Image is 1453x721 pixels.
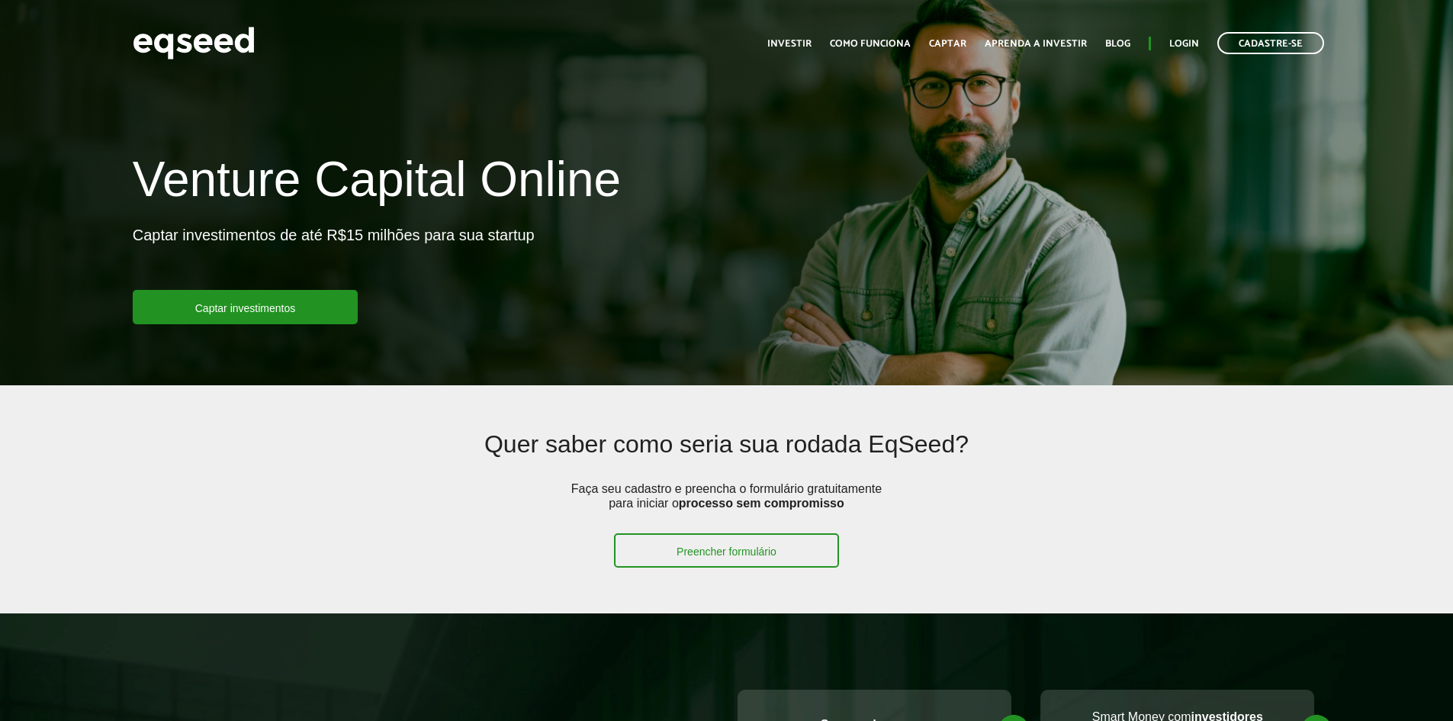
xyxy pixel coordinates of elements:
[133,290,358,324] a: Captar investimentos
[985,39,1087,49] a: Aprenda a investir
[1169,39,1199,49] a: Login
[1105,39,1130,49] a: Blog
[929,39,966,49] a: Captar
[830,39,911,49] a: Como funciona
[133,153,621,214] h1: Venture Capital Online
[566,481,886,533] p: Faça seu cadastro e preencha o formulário gratuitamente para iniciar o
[133,226,535,290] p: Captar investimentos de até R$15 milhões para sua startup
[767,39,812,49] a: Investir
[679,497,844,510] strong: processo sem compromisso
[133,23,255,63] img: EqSeed
[253,431,1199,481] h2: Quer saber como seria sua rodada EqSeed?
[614,533,839,568] a: Preencher formulário
[1217,32,1324,54] a: Cadastre-se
